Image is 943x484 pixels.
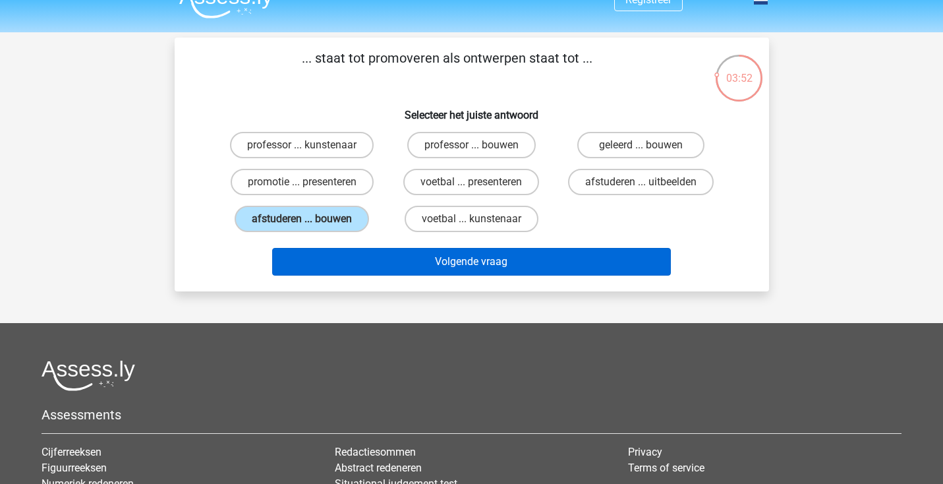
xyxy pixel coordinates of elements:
button: Volgende vraag [272,248,671,276]
h5: Assessments [42,407,901,423]
a: Abstract redeneren [335,462,422,474]
label: afstuderen ... bouwen [235,206,369,232]
a: Redactiesommen [335,446,416,458]
label: promotie ... presenteren [231,169,374,195]
img: Assessly logo [42,360,135,391]
p: ... staat tot promoveren als ontwerpen staat tot ... [196,48,699,88]
a: Terms of service [628,462,704,474]
label: geleerd ... bouwen [577,132,704,158]
label: professor ... bouwen [407,132,536,158]
a: Privacy [628,446,662,458]
a: Figuurreeksen [42,462,107,474]
label: afstuderen ... uitbeelden [568,169,714,195]
div: 03:52 [714,53,764,86]
h6: Selecteer het juiste antwoord [196,98,748,121]
label: voetbal ... kunstenaar [405,206,538,232]
a: Cijferreeksen [42,446,101,458]
label: voetbal ... presenteren [403,169,539,195]
label: professor ... kunstenaar [230,132,374,158]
